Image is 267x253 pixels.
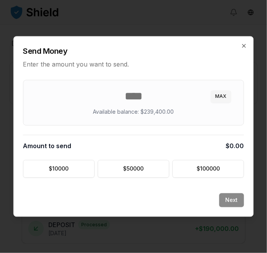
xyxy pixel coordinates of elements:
p: Enter the amount you want to send. [23,60,244,69]
span: Amount to send [23,142,72,151]
button: MAX [211,91,231,103]
p: Available balance: $239,400.00 [93,108,174,116]
span: $0.00 [226,142,244,151]
h2: Send Money [23,46,244,57]
button: $10000 [23,160,95,178]
button: $100000 [173,160,244,178]
button: $50000 [98,160,169,178]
